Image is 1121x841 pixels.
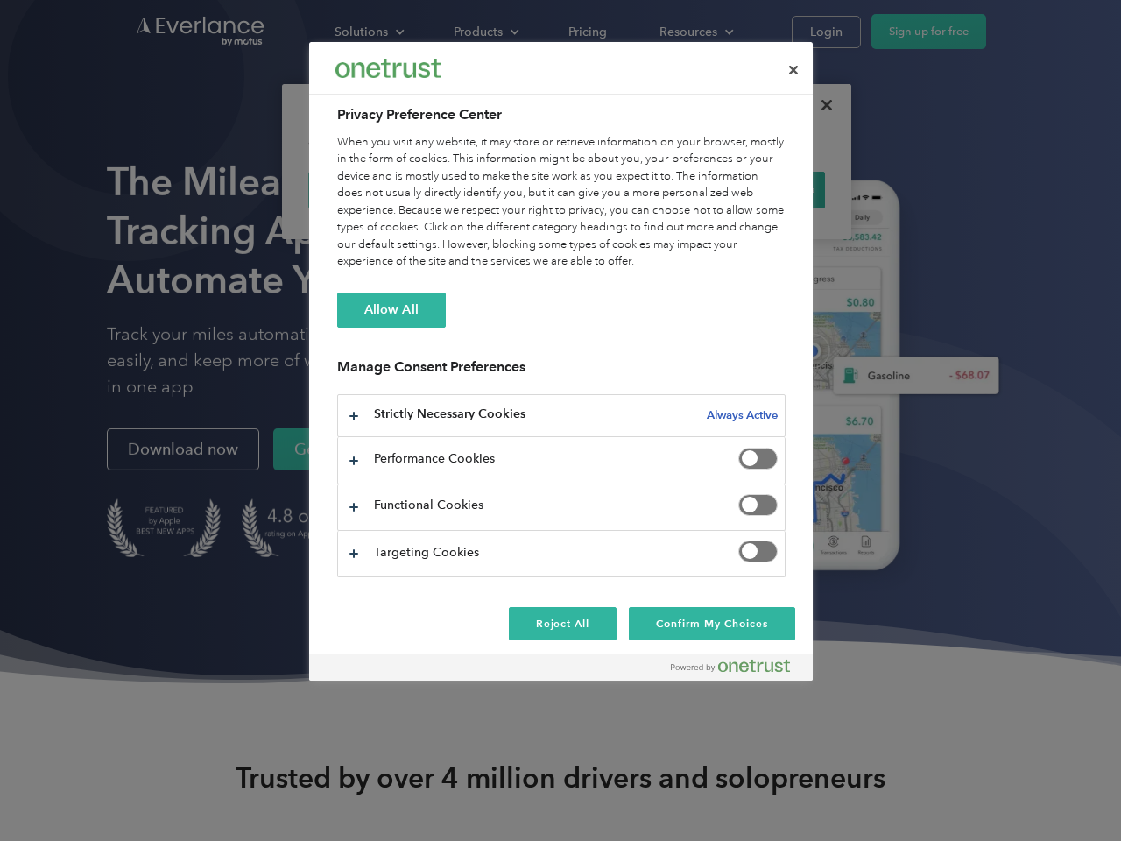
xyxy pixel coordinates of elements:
[337,358,786,385] h3: Manage Consent Preferences
[671,659,790,673] img: Powered by OneTrust Opens in a new Tab
[337,134,786,271] div: When you visit any website, it may store or retrieve information on your browser, mostly in the f...
[335,59,441,77] img: Everlance
[774,51,813,89] button: Close
[309,42,813,681] div: Preference center
[337,293,446,328] button: Allow All
[629,607,794,640] button: Confirm My Choices
[337,104,786,125] h2: Privacy Preference Center
[509,607,617,640] button: Reject All
[335,51,441,86] div: Everlance
[671,659,804,681] a: Powered by OneTrust Opens in a new Tab
[309,42,813,681] div: Privacy Preference Center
